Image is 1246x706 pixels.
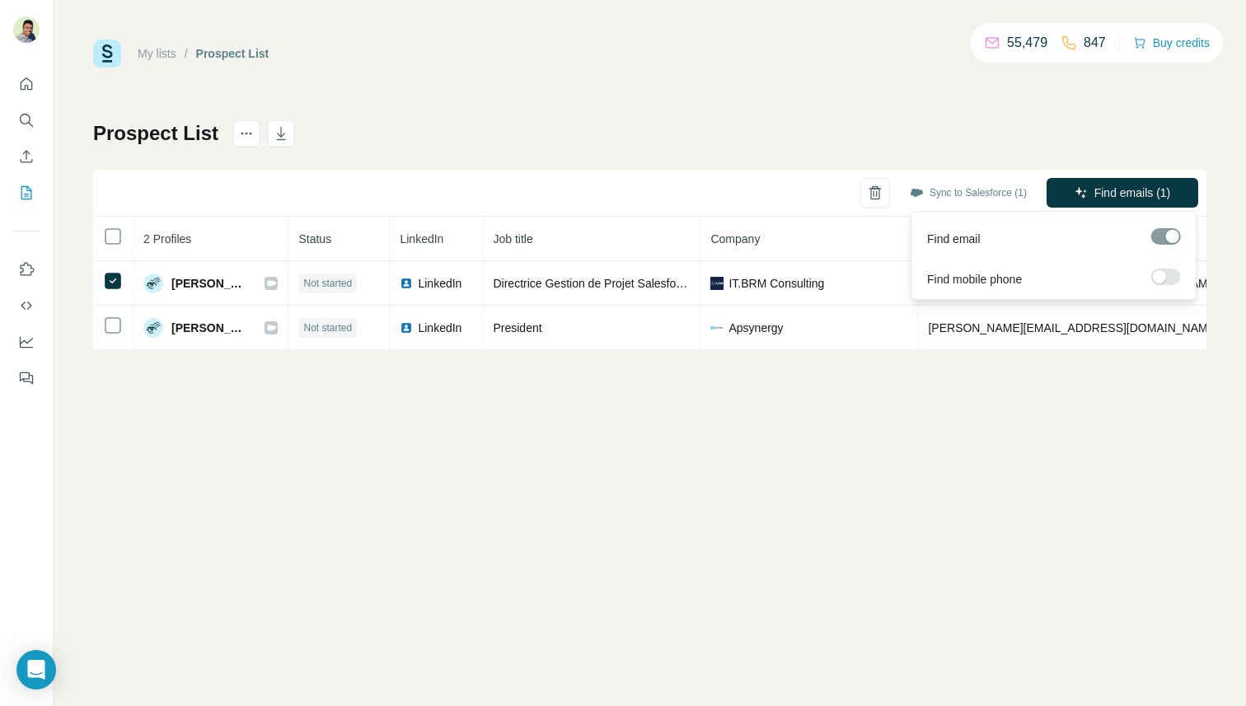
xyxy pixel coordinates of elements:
img: company-logo [710,277,724,290]
button: Dashboard [13,327,40,357]
span: IT.BRM Consulting [728,275,824,292]
span: [PERSON_NAME] [171,275,248,292]
span: Find emails (1) [1094,185,1171,201]
img: Avatar [143,274,163,293]
button: Search [13,105,40,135]
span: Not started [303,320,352,335]
span: [PERSON_NAME][EMAIL_ADDRESS][DOMAIN_NAME] [928,321,1218,334]
li: / [185,45,188,62]
h1: Prospect List [93,120,218,147]
div: Open Intercom Messenger [16,650,56,690]
button: My lists [13,178,40,208]
button: Buy credits [1133,31,1210,54]
span: President [493,321,541,334]
span: LinkedIn [418,275,461,292]
span: Find mobile phone [927,271,1022,288]
p: 55,479 [1007,33,1047,53]
span: LinkedIn [418,320,461,336]
img: company-logo [710,321,724,334]
span: Job title [493,232,532,245]
img: Avatar [13,16,40,43]
button: Enrich CSV [13,142,40,171]
span: 2 Profiles [143,232,191,245]
button: Use Surfe API [13,291,40,320]
img: Surfe Logo [93,40,121,68]
p: 847 [1084,33,1106,53]
a: My lists [138,47,176,60]
img: Avatar [143,318,163,338]
span: Company [710,232,760,245]
span: Directrice Gestion de Projet Salesforce [493,277,691,290]
button: Use Surfe on LinkedIn [13,255,40,284]
span: LinkedIn [400,232,443,245]
button: Sync to Salesforce (1) [898,180,1038,205]
img: LinkedIn logo [400,277,413,290]
div: Prospect List [196,45,269,62]
button: Feedback [13,363,40,393]
img: LinkedIn logo [400,321,413,334]
span: Status [298,232,331,245]
span: [PERSON_NAME] [171,320,248,336]
span: Not started [303,276,352,291]
span: Find email [927,231,981,247]
button: actions [233,120,260,147]
button: Quick start [13,69,40,99]
button: Find emails (1) [1047,178,1198,208]
span: Apsynergy [728,320,783,336]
